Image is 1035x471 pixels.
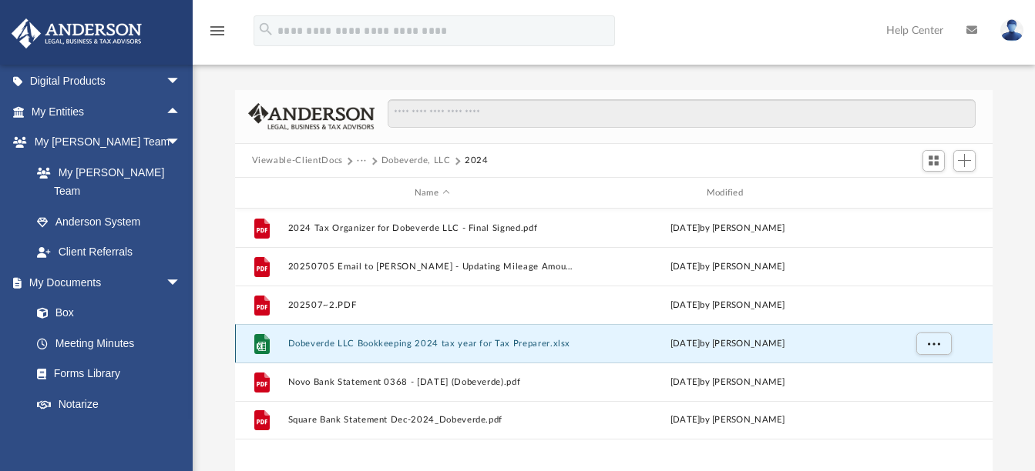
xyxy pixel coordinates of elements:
[208,29,227,40] a: menu
[922,150,946,172] button: Switch to Grid View
[583,222,872,235] div: [DATE] by [PERSON_NAME]
[465,154,489,168] button: 2024
[388,99,976,129] input: Search files and folders
[252,154,343,168] button: Viewable-ClientDocs
[670,378,700,386] span: [DATE]
[583,413,872,427] div: by [PERSON_NAME]
[916,332,951,356] button: More options
[287,223,576,233] button: 2024 Tax Organizer for Dobeverde LLC - Final Signed.pdf
[879,186,986,200] div: id
[357,154,367,168] button: ···
[22,389,197,419] a: Notarize
[166,66,197,98] span: arrow_drop_down
[381,154,451,168] button: Dobeverde, LLC
[11,127,197,158] a: My [PERSON_NAME] Teamarrow_drop_down
[22,206,197,237] a: Anderson System
[583,299,872,312] div: [DATE] by [PERSON_NAME]
[583,186,872,200] div: Modified
[287,186,576,200] div: Name
[287,300,576,310] button: 202507~2.PDF
[11,267,197,298] a: My Documentsarrow_drop_down
[257,21,274,38] i: search
[287,416,576,426] button: Square Bank Statement Dec-2024_Dobeverde.pdf
[241,186,280,200] div: id
[22,328,197,359] a: Meeting Minutes
[11,66,204,97] a: Digital Productsarrow_drop_down
[583,376,872,389] div: by [PERSON_NAME]
[287,377,576,387] button: Novo Bank Statement 0368 - [DATE] (Dobeverde).pdf
[166,127,197,159] span: arrow_drop_down
[953,150,976,172] button: Add
[670,416,700,424] span: [DATE]
[583,260,872,274] div: [DATE] by [PERSON_NAME]
[583,337,872,351] div: [DATE] by [PERSON_NAME]
[208,22,227,40] i: menu
[166,96,197,128] span: arrow_drop_up
[22,237,197,268] a: Client Referrals
[22,298,189,329] a: Box
[287,262,576,272] button: 20250705 Email to [PERSON_NAME] - Updating Mileage Amounts.pdf
[11,419,197,450] a: Online Learningarrow_drop_down
[166,267,197,299] span: arrow_drop_down
[166,419,197,451] span: arrow_drop_down
[22,359,189,389] a: Forms Library
[1000,19,1023,42] img: User Pic
[22,157,189,206] a: My [PERSON_NAME] Team
[287,339,576,349] button: Dobeverde LLC Bookkeeping 2024 tax year for Tax Preparer.xlsx
[11,96,204,127] a: My Entitiesarrow_drop_up
[7,18,146,48] img: Anderson Advisors Platinum Portal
